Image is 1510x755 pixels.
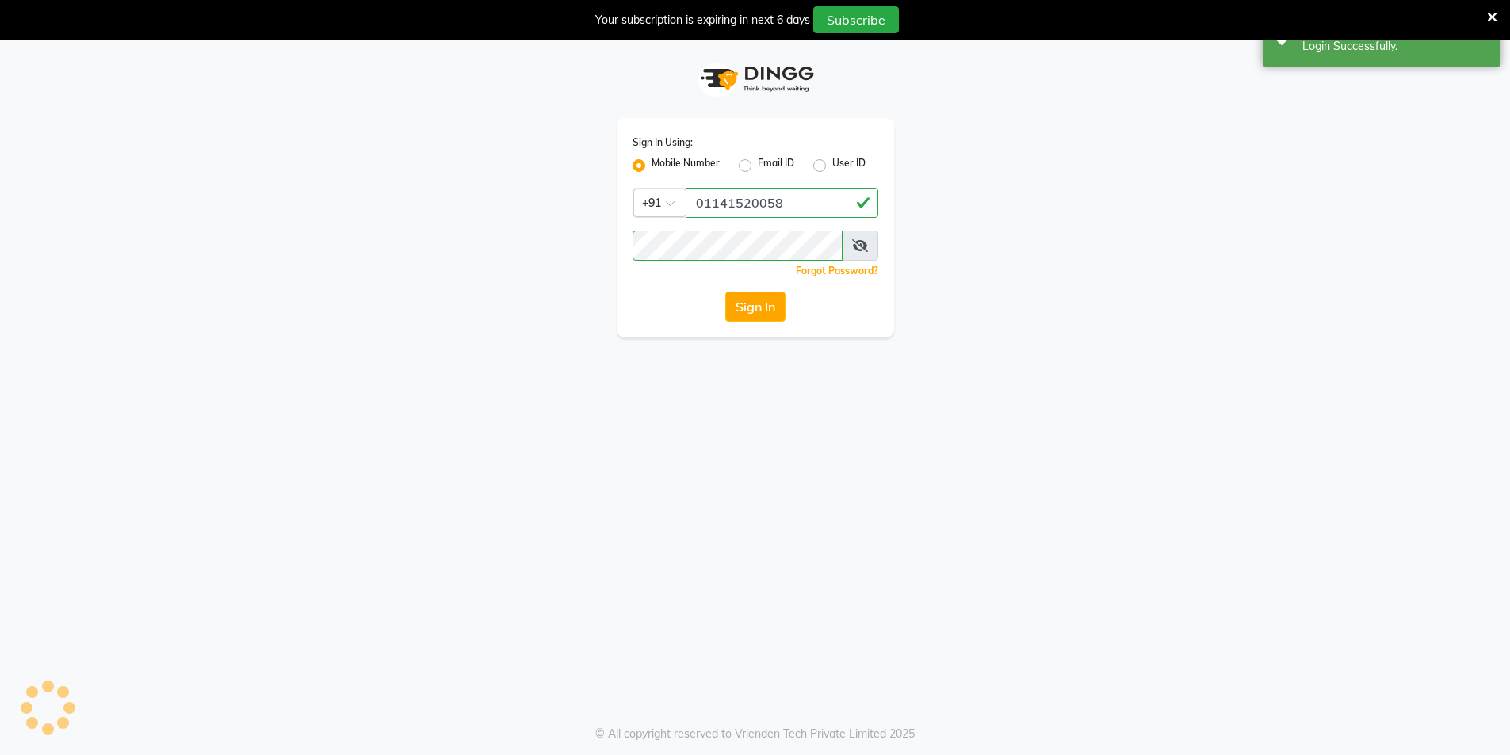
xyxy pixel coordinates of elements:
[633,231,843,261] input: Username
[796,265,878,276] a: Forgot Password?
[595,12,810,29] div: Your subscription is expiring in next 6 days
[652,156,720,175] label: Mobile Number
[725,292,786,322] button: Sign In
[1302,38,1489,55] div: Login Successfully.
[686,188,878,218] input: Username
[692,55,819,102] img: logo1.svg
[832,156,866,175] label: User ID
[633,135,693,150] label: Sign In Using:
[758,156,794,175] label: Email ID
[813,6,899,33] button: Subscribe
